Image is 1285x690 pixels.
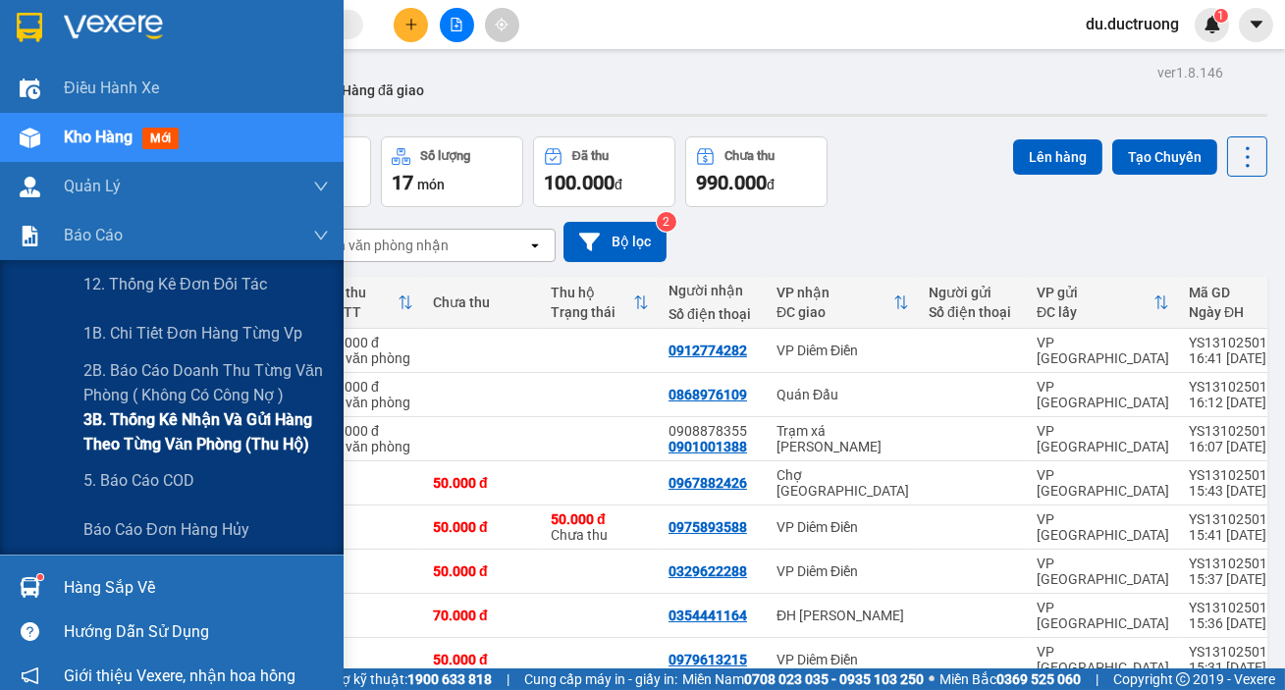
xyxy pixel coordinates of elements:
div: 0868976109 [669,387,747,402]
span: Miền Nam [682,668,924,690]
span: Báo cáo [64,223,123,247]
div: Số điện thoại [929,304,1017,320]
div: Chưa thu [551,511,649,543]
button: Bộ lọc [563,222,667,262]
span: Cung cấp máy in - giấy in: [524,668,677,690]
span: 990.000 [696,171,767,194]
button: Số lượng17món [381,136,523,207]
button: aim [485,8,519,42]
span: đ [615,177,622,192]
sup: 2 [657,212,676,232]
div: VP gửi [1037,285,1153,300]
span: 1B. Chi tiết đơn hàng từng vp [83,321,302,345]
div: 16:12 [DATE] [1189,395,1283,410]
div: VP [GEOGRAPHIC_DATA] [1037,379,1169,410]
span: món [417,177,445,192]
div: YS1310250153 [1189,423,1283,439]
div: Tại văn phòng [325,395,413,410]
div: Mã GD [1189,285,1267,300]
img: solution-icon [20,226,40,246]
div: ver 1.8.146 [1157,62,1223,83]
span: copyright [1176,672,1190,686]
img: warehouse-icon [20,177,40,197]
span: notification [21,666,39,685]
img: icon-new-feature [1204,16,1221,33]
div: 0912774282 [669,343,747,358]
div: YS1310250139 [1189,644,1283,660]
div: VP [GEOGRAPHIC_DATA] [1037,511,1169,543]
strong: 0369 525 060 [996,671,1081,687]
div: 30.000 đ [325,335,413,350]
th: Toggle SortBy [1027,277,1179,329]
div: 0354441164 [669,608,747,623]
span: đ [767,177,775,192]
button: Hàng đã giao [326,67,440,114]
span: 12. Thống kê đơn đối tác [83,272,267,296]
div: VP nhận [776,285,893,300]
div: Hàng sắp về [64,573,329,603]
svg: open [527,238,543,253]
span: down [313,228,329,243]
div: ĐH [PERSON_NAME] [776,608,909,623]
span: Quản Lý [64,174,121,198]
button: Đã thu100.000đ [533,136,675,207]
div: HTTT [325,304,398,320]
button: file-add [440,8,474,42]
span: ⚪️ [929,675,935,683]
span: Giới thiệu Vexere, nhận hoa hồng [64,663,295,688]
div: 0901001388 [669,439,747,454]
div: VP [GEOGRAPHIC_DATA] [1037,556,1169,587]
div: YS1310250162 [1189,335,1283,350]
div: Người gửi [929,285,1017,300]
div: 0979613215 [669,652,747,667]
span: aim [495,18,509,31]
strong: 0708 023 035 - 0935 103 250 [744,671,924,687]
span: file-add [450,18,463,31]
span: mới [142,128,179,149]
div: Số điện thoại [669,306,757,322]
span: 2B. Báo cáo doanh thu từng văn phòng ( không có công nợ ) [83,358,329,407]
span: Hỗ trợ kỹ thuật: [311,668,492,690]
div: Tại văn phòng [325,439,413,454]
div: 50.000 đ [433,475,531,491]
div: Người nhận [669,283,757,298]
div: Ngày ĐH [1189,304,1267,320]
button: Chưa thu990.000đ [685,136,828,207]
div: 15:41 [DATE] [1189,527,1283,543]
div: Trạng thái [551,304,633,320]
div: VP Diêm Điền [776,519,909,535]
div: 70.000 đ [433,608,531,623]
div: Trạm xá [PERSON_NAME] [776,423,909,454]
div: 15:31 [DATE] [1189,660,1283,675]
span: Điều hành xe [64,76,159,100]
div: 30.000 đ [325,423,413,439]
div: Chưa thu [433,294,531,310]
div: ĐC lấy [1037,304,1153,320]
span: 1 [1217,9,1224,23]
span: du.ductruong [1070,12,1195,36]
div: YS1310250154 [1189,379,1283,395]
div: 50.000 đ [433,563,531,579]
div: Đã thu [325,285,398,300]
div: 0967882426 [669,475,747,491]
div: 15:36 [DATE] [1189,615,1283,631]
div: VP [GEOGRAPHIC_DATA] [1037,335,1169,366]
div: 15:37 [DATE] [1189,571,1283,587]
div: Thu hộ [551,285,633,300]
div: ĐC giao [776,304,893,320]
div: 0908878355 [669,423,757,439]
div: Chợ [GEOGRAPHIC_DATA] [776,467,909,499]
div: YS1310250142 [1189,600,1283,615]
strong: 1900 633 818 [407,671,492,687]
div: Tại văn phòng [325,350,413,366]
button: Lên hàng [1013,139,1102,175]
div: 16:41 [DATE] [1189,350,1283,366]
span: | [507,668,509,690]
div: 0975893588 [669,519,747,535]
button: plus [394,8,428,42]
div: Quán Đấu [776,387,909,402]
div: YS1310250143 [1189,556,1283,571]
div: Chưa thu [724,149,775,163]
img: warehouse-icon [20,128,40,148]
span: caret-down [1248,16,1265,33]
